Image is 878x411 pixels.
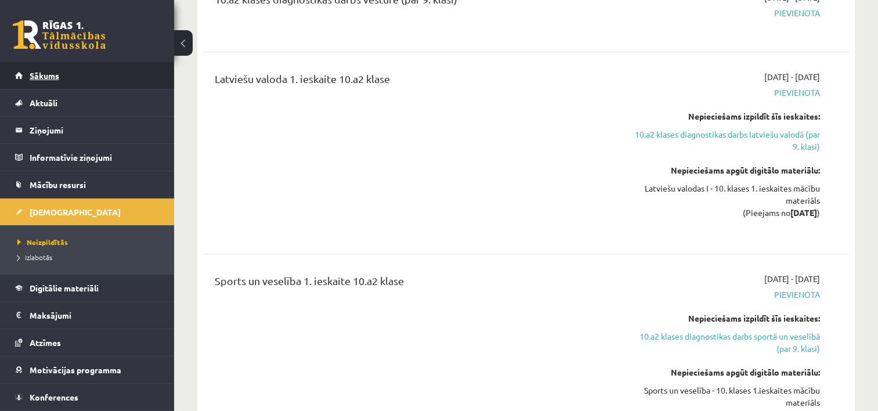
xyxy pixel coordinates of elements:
a: Motivācijas programma [15,356,160,383]
a: Rīgas 1. Tālmācības vidusskola [13,20,106,49]
a: [DEMOGRAPHIC_DATA] [15,199,160,225]
div: Latviešu valodas I - 10. klases 1. ieskaites mācību materiāls (Pieejams no ) [630,182,820,219]
span: Sākums [30,70,59,81]
a: Konferences [15,384,160,410]
span: Pievienota [630,7,820,19]
a: Atzīmes [15,329,160,356]
span: Digitālie materiāli [30,283,99,293]
legend: Maksājumi [30,302,160,329]
span: [DATE] - [DATE] [764,273,820,285]
div: Sports un veselība 1. ieskaite 10.a2 klase [215,273,612,294]
a: Mācību resursi [15,171,160,198]
a: Sākums [15,62,160,89]
div: Nepieciešams apgūt digitālo materiālu: [630,164,820,176]
a: Informatīvie ziņojumi [15,144,160,171]
div: Nepieciešams izpildīt šīs ieskaites: [630,312,820,325]
a: Neizpildītās [17,237,162,247]
span: Konferences [30,392,78,402]
span: Mācību resursi [30,179,86,190]
div: Latviešu valoda 1. ieskaite 10.a2 klase [215,71,612,92]
span: Atzīmes [30,337,61,348]
span: Pievienota [630,289,820,301]
a: Maksājumi [15,302,160,329]
legend: Ziņojumi [30,117,160,143]
span: Aktuāli [30,98,57,108]
a: Ziņojumi [15,117,160,143]
a: Aktuāli [15,89,160,116]
a: Digitālie materiāli [15,275,160,301]
span: Izlabotās [17,253,52,262]
div: Nepieciešams apgūt digitālo materiālu: [630,366,820,378]
a: Izlabotās [17,252,162,262]
a: 10.a2 klases diagnostikas darbs latviešu valodā (par 9. klasi) [630,128,820,153]
span: Neizpildītās [17,237,68,247]
strong: [DATE] [790,207,817,218]
span: [DEMOGRAPHIC_DATA] [30,207,121,217]
div: Nepieciešams izpildīt šīs ieskaites: [630,110,820,122]
a: 10.a2 klases diagnostikas darbs sportā un veselībā (par 9. klasi) [630,330,820,355]
span: Motivācijas programma [30,365,121,375]
span: [DATE] - [DATE] [764,71,820,83]
span: Pievienota [630,86,820,99]
legend: Informatīvie ziņojumi [30,144,160,171]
